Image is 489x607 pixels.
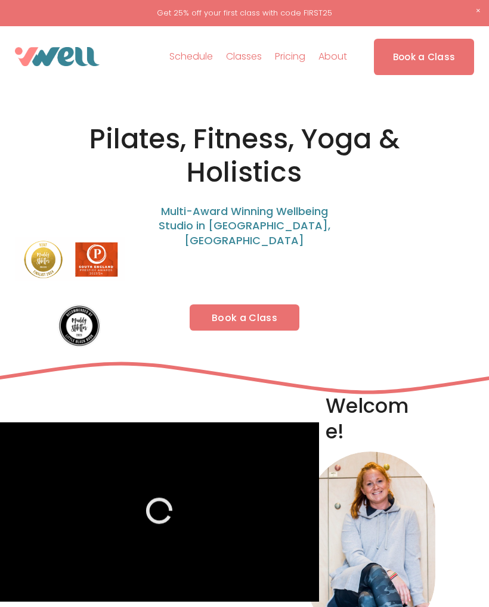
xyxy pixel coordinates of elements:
[73,122,416,189] h1: Pilates, Fitness, Yoga & Holistics
[318,48,347,66] span: About
[226,47,262,66] a: folder dropdown
[326,393,416,446] h2: Welcome!
[318,47,347,66] a: folder dropdown
[169,47,213,66] a: Schedule
[15,47,100,66] img: VWell
[159,204,333,248] span: Multi-Award Winning Wellbeing Studio in [GEOGRAPHIC_DATA], [GEOGRAPHIC_DATA]
[190,304,299,331] a: Book a Class
[374,39,475,75] a: Book a Class
[226,48,262,66] span: Classes
[275,47,305,66] a: Pricing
